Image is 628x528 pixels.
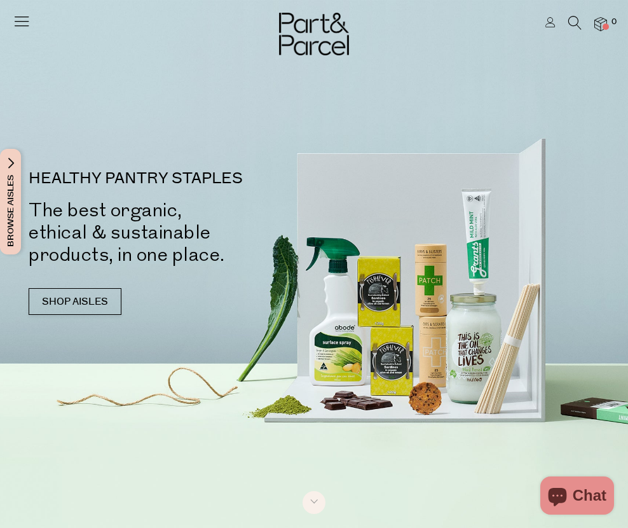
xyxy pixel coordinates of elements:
span: Browse Aisles [4,149,18,254]
h2: The best organic, ethical & sustainable products, in one place. [29,199,319,266]
img: Part&Parcel [279,13,349,55]
a: 0 [594,17,607,31]
a: SHOP AISLES [29,288,121,315]
p: HEALTHY PANTRY STAPLES [29,171,319,186]
inbox-online-store-chat: Shopify online store chat [536,476,618,518]
span: 0 [608,17,620,28]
